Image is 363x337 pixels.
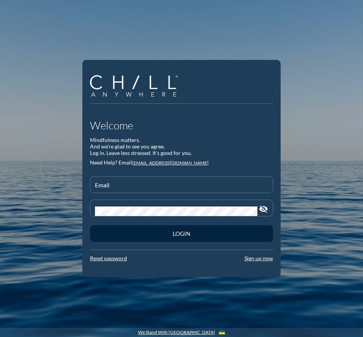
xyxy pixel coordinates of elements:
span: Need Help? Email [90,159,132,166]
input: Password [95,206,257,216]
img: Company Logo [90,75,178,97]
a: Sign up now [244,255,273,261]
div: Login [103,230,260,237]
a: [EMAIL_ADDRESS][DOMAIN_NAME] [132,160,209,166]
a: We Stand With [GEOGRAPHIC_DATA] [138,330,215,335]
div: Mindfulness matters. And we’re glad to see you agree. Log in. Leave less stressed. It’s good for ... [90,137,273,156]
a: Company Logo [90,75,183,98]
input: Email [95,183,268,193]
h1: Welcome [90,119,273,132]
button: Login [90,225,273,242]
i: visibility_off [259,205,268,214]
img: Flag_of_Ukraine.1aeecd60.svg [219,330,225,334]
a: Reset password [90,255,127,261]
